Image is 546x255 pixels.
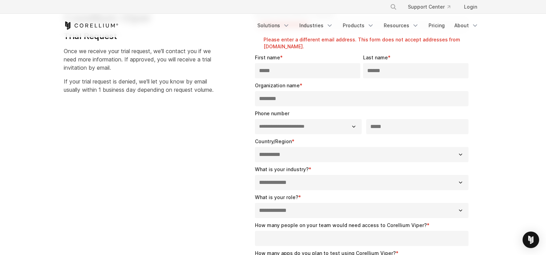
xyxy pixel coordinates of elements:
[450,19,483,32] a: About
[255,110,289,116] span: Phone number
[382,1,483,13] div: Navigation Menu
[64,21,119,30] a: Corellium Home
[402,1,456,13] a: Support Center
[363,55,388,60] span: Last name
[255,138,292,144] span: Country/Region
[255,194,298,200] span: What is your role?
[255,166,309,172] span: What is your industry?
[424,19,449,32] a: Pricing
[339,19,378,32] a: Products
[64,78,214,93] span: If your trial request is denied, we'll let you know by email usually within 1 business day depend...
[253,19,294,32] a: Solutions
[255,222,427,228] span: How many people on your team would need access to Corellium Viper?
[253,19,483,32] div: Navigation Menu
[459,1,483,13] a: Login
[380,19,423,32] a: Resources
[264,36,472,50] label: Please enter a different email address. This form does not accept addresses from [DOMAIN_NAME].
[255,82,300,88] span: Organization name
[387,1,400,13] button: Search
[295,19,337,32] a: Industries
[523,232,539,248] div: Open Intercom Messenger
[255,55,280,60] span: First name
[64,48,211,71] span: Once we receive your trial request, we'll contact you if we need more information. If approved, y...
